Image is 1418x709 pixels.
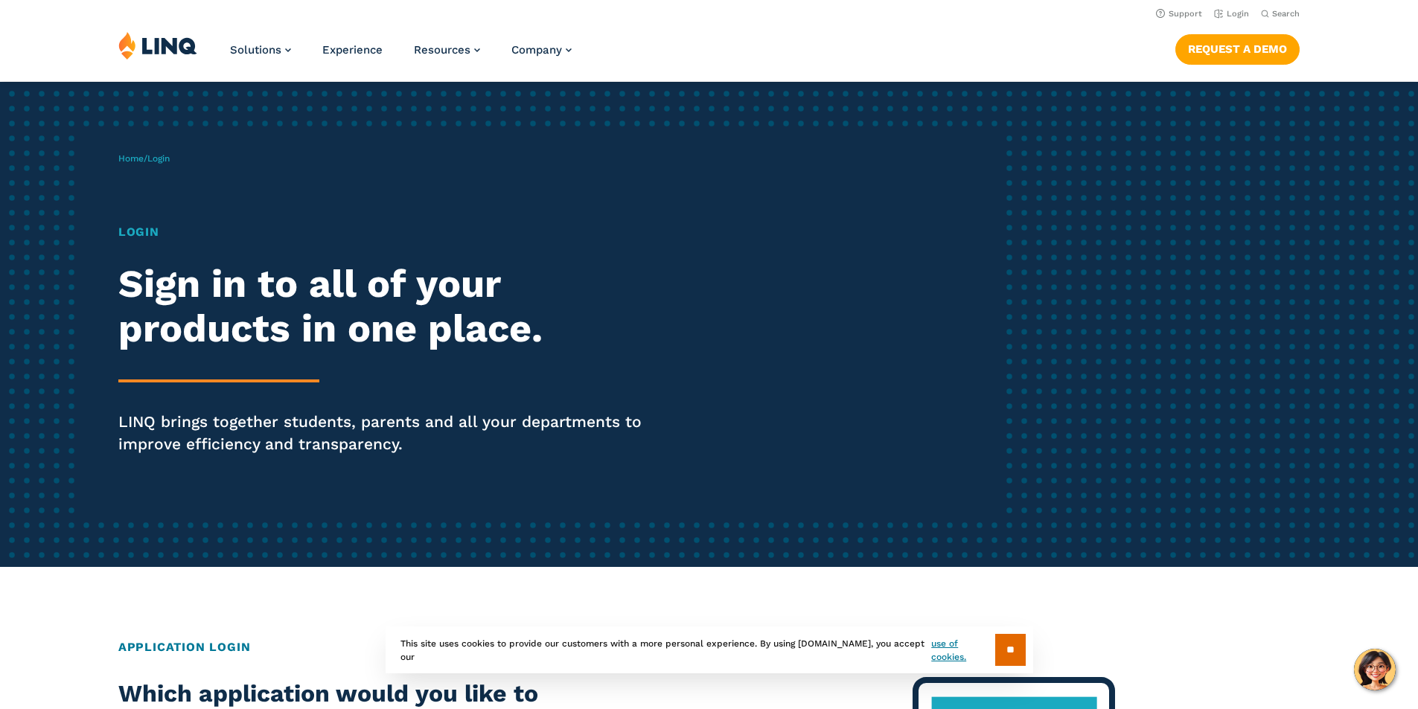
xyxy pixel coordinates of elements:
p: LINQ brings together students, parents and all your departments to improve efficiency and transpa... [118,411,665,455]
button: Hello, have a question? Let’s chat. [1354,649,1396,690]
a: Home [118,153,144,164]
span: Resources [414,43,470,57]
a: Request a Demo [1175,34,1300,64]
a: Company [511,43,572,57]
a: Solutions [230,43,291,57]
span: Company [511,43,562,57]
span: Login [147,153,170,164]
span: Solutions [230,43,281,57]
nav: Primary Navigation [230,31,572,80]
h2: Sign in to all of your products in one place. [118,262,665,351]
h2: Application Login [118,638,1300,656]
a: Login [1214,9,1249,19]
button: Open Search Bar [1261,8,1300,19]
div: This site uses cookies to provide our customers with a more personal experience. By using [DOMAIN... [386,626,1033,673]
a: use of cookies. [931,637,994,664]
nav: Button Navigation [1175,31,1300,64]
h1: Login [118,223,665,241]
a: Resources [414,43,480,57]
a: Experience [322,43,383,57]
span: / [118,153,170,164]
a: Support [1156,9,1202,19]
span: Search [1272,9,1300,19]
img: LINQ | K‑12 Software [118,31,197,60]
